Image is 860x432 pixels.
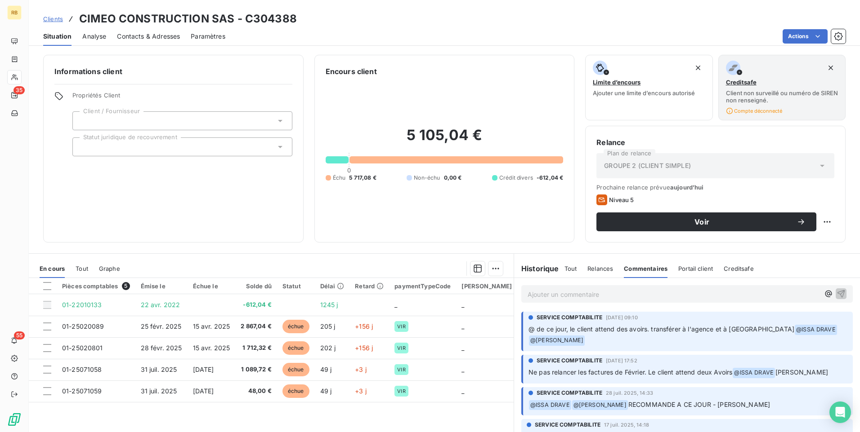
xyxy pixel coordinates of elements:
span: 31 juil. 2025 [141,387,177,395]
span: 01-25071059 [62,387,102,395]
h2: 5 105,04 € [326,126,564,153]
span: +3 j [355,366,367,373]
span: Contacts & Adresses [117,32,180,41]
span: VIR [397,345,405,351]
span: 5 717,08 € [349,174,376,182]
h6: Encours client [326,66,377,77]
span: VIR [397,388,405,394]
span: échue [282,363,309,376]
span: 22 avr. 2022 [141,301,180,309]
span: [PERSON_NAME] [775,368,828,376]
span: 48,00 € [241,387,272,396]
div: Émise le [141,282,182,290]
div: Échue le [193,282,230,290]
span: 01-25020089 [62,322,104,330]
span: @ de ce jour, le client attend des avoirs. transférer à l'agence et à [GEOGRAPHIC_DATA] [529,325,794,333]
span: _ [461,301,464,309]
span: Clients [43,15,63,22]
input: Ajouter une valeur [80,117,87,125]
span: échue [282,384,309,398]
span: aujourd’hui [670,184,704,191]
span: 28 févr. 2025 [141,344,182,352]
span: [DATE] 17:52 [606,358,637,363]
span: SERVICE COMPTABILITE [537,357,602,365]
span: _ [461,387,464,395]
span: VIR [397,367,405,372]
span: 2 867,04 € [241,322,272,331]
div: Pièces comptables [62,282,130,290]
span: Limite d’encours [593,79,641,86]
span: @ [PERSON_NAME] [572,400,628,410]
span: @ ISSA DRAVE [733,368,775,378]
span: 1 712,32 € [241,344,272,353]
span: Niveau 5 [609,196,634,203]
span: _ [461,366,464,373]
span: échue [282,320,309,333]
span: 205 j [320,322,336,330]
h6: Relance [596,137,834,148]
span: Voir [607,218,797,225]
input: Ajouter une valeur [80,143,87,151]
span: Ajouter une limite d’encours autorisé [593,89,695,97]
span: 01-25020801 [62,344,103,352]
span: Relances [587,265,613,272]
div: paymentTypeCode [394,282,451,290]
span: _ [394,301,397,309]
span: En cours [40,265,65,272]
span: 15 avr. 2025 [193,344,230,352]
div: Open Intercom Messenger [829,401,851,423]
span: Prochaine relance prévue [596,184,834,191]
span: Paramètres [191,32,225,41]
span: Client non surveillé ou numéro de SIREN non renseigné. [726,89,838,104]
span: échue [282,341,309,355]
span: -612,04 € [537,174,563,182]
span: @ [PERSON_NAME] [529,335,585,346]
span: +156 j [355,322,373,330]
span: _ [461,322,464,330]
span: Compte déconnecté [726,107,782,115]
span: 49 j [320,366,332,373]
span: [DATE] [193,387,214,395]
span: _ [461,344,464,352]
div: RB [7,5,22,20]
span: Crédit divers [499,174,533,182]
span: Situation [43,32,72,41]
span: 31 juil. 2025 [141,366,177,373]
h6: Informations client [54,66,292,77]
span: 01-25071058 [62,366,102,373]
span: +156 j [355,344,373,352]
span: GROUPE 2 (CLIENT SIMPLE) [604,161,691,170]
span: RECOMMANDE A CE JOUR - [PERSON_NAME] [628,401,770,408]
span: 0 [347,167,351,174]
span: +3 j [355,387,367,395]
span: SERVICE COMPTABILITE [537,313,602,322]
span: -612,04 € [241,300,272,309]
span: Ne pas relancer les factures de Février. Le client attend deux Avoirs [529,368,732,376]
span: SERVICE COMPTABILITE [535,421,600,429]
span: 55 [14,331,25,339]
span: 17 juil. 2025, 14:18 [604,422,649,428]
button: Limite d’encoursAjouter une limite d’encours autorisé [585,55,712,120]
h3: CIMEO CONSTRUCTION SAS - C304388 [79,11,297,27]
a: Clients [43,14,63,23]
span: @ ISSA DRAVE [529,400,571,410]
span: Creditsafe [726,79,757,86]
button: Actions [783,29,828,44]
button: CreditsafeClient non surveillé ou numéro de SIREN non renseigné.Compte déconnecté [718,55,846,120]
div: Délai [320,282,345,290]
span: [DATE] [193,366,214,373]
button: Voir [596,212,816,231]
span: [DATE] 09:10 [606,315,638,320]
span: Tout [76,265,88,272]
span: 28 juil. 2025, 14:33 [606,390,653,396]
span: @ ISSA DRAVE [795,325,837,335]
h6: Historique [514,263,559,274]
span: 35 [13,86,25,94]
span: Échu [333,174,346,182]
span: Graphe [99,265,120,272]
div: Solde dû [241,282,272,290]
span: 5 [122,282,130,290]
div: Retard [355,282,384,290]
span: 1 089,72 € [241,365,272,374]
div: Statut [282,282,309,290]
